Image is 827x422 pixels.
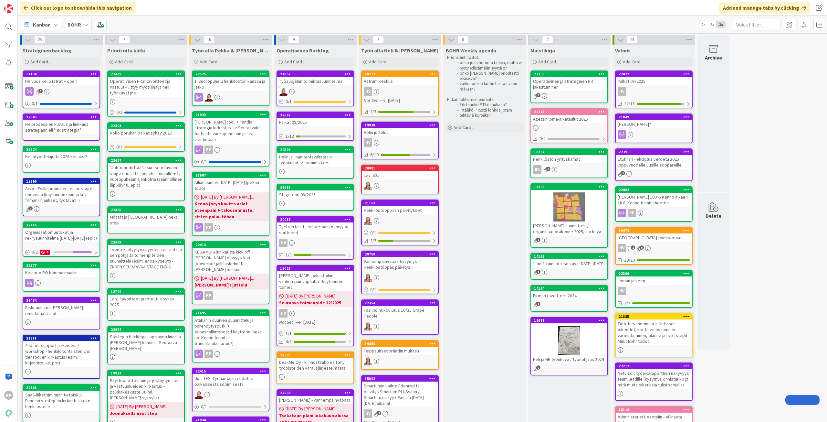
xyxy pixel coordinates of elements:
div: Allianssimalli [DATE]-[DATE] (pekan todo) [193,178,269,192]
b: BOHR [68,21,81,28]
div: 22425Määtät ja [GEOGRAPHIC_DATA] next step [108,207,184,227]
div: 21434 [23,298,99,303]
span: 0 / 1 [201,158,207,165]
div: 13295 [531,184,607,190]
div: 20087 [280,217,353,222]
img: Visit kanbanzone.com [4,4,13,13]
div: 22354 [362,300,438,306]
div: 22416 [23,222,99,228]
img: JS [279,87,288,96]
div: 22422 [616,71,692,77]
div: 21162 [365,201,438,205]
a: 21997Allianssimalli [DATE]-[DATE] (pekan todo)[DATE] By [PERSON_NAME]...Kenno joryn kautta asiat ... [192,172,269,236]
span: 6/10 [370,151,379,158]
a: 22422Palkat 08/2025HV12/13 [615,70,693,108]
div: 14164 [531,286,607,291]
a: 20081Levi S25IH [361,165,439,194]
div: 19474[GEOGRAPHIC_DATA] toimistotilat [616,228,692,242]
div: 0/1 [277,98,353,106]
div: [PERSON_NAME]? [616,120,692,128]
a: 225251. vuoropuhelu henkilöstön kanssa ja jatkoJS [192,70,269,106]
div: 1 [40,250,50,255]
div: 13296 [23,179,99,184]
div: HV [277,239,353,247]
div: 11134HR vuosikello (strat + oper) [23,71,99,85]
div: 18212 [365,72,438,76]
span: 6 [640,245,644,250]
div: 22645 [23,114,99,120]
a: 22425Määtät ja [GEOGRAPHIC_DATA] next step [107,206,185,233]
div: PP [204,291,213,300]
div: Vanhempainvapaa-kysymys - Henkilöstöopas päivitys [362,257,438,271]
div: 14164Firman tavoitteet 2024 [531,286,607,300]
div: 18212 [362,71,438,77]
div: 22422 [619,72,692,76]
div: [PERSON_NAME] rooli + Pandia strategia kirkastus --> Seuraavaksi funtsinta vuoropuheluun ja sis. ... [193,118,269,144]
div: Firman tavoitteet 2024 [531,291,607,300]
div: 20760 [362,251,438,257]
div: 22356Operatiivinen ja strateginen HR jakautuminen [531,71,607,91]
div: 22393 [111,124,184,128]
div: 22416Organisaatiomuutoket ja rekrysuunnitelma [DATE]-[DATE] (epic) [23,222,99,242]
a: 11134HR vuosikello (strat + oper)0/1 [23,70,100,108]
div: HV [618,287,626,295]
div: 22356 [534,72,607,76]
span: [DATE] By [PERSON_NAME]... [201,194,254,200]
a: 21852Työsuojelun toimintasuunnitelmaJS0/1 [277,70,354,106]
div: 22393Koko porukan palkat syksy 2025 [108,123,184,137]
div: HV [618,244,626,252]
div: Työsuojelun toimintasuunnitelma [277,77,353,85]
div: 22354 [365,301,438,305]
span: 2/7 [370,237,376,244]
div: Helin juttelut [362,128,438,136]
div: 21244Azetsin loma-aikataulut 2025 [531,109,607,123]
div: [PERSON_NAME] paluu töihin vanhempainvapaalta - käytännön toimet [277,271,353,291]
div: 22687 [280,113,353,117]
div: Azetsin loma-aikataulut 2025 [531,115,607,123]
div: 22645HR prosessien kuvaus ja linkkaus strategiaan eli "HR strategia" [23,114,99,134]
div: HV [618,87,626,96]
div: Stage-end 08/2025 [277,190,353,199]
div: 22419Operatiivisen HR:n tavoitteet ja vastuut - liittyy myös iina ja heli työnkuvat jne [108,71,184,97]
div: [GEOGRAPHIC_DATA] toimistotilat [616,233,692,242]
div: 22396 [619,271,692,276]
a: 13296Arvot: Esillä pitäminen, esim. stage endeissä (käytännön esimerkit, firman linjaukset, työta... [23,178,100,216]
div: 141631-on-1 toiminta iso kuva [DATE]-[DATE] [531,254,607,268]
div: JS [193,93,269,102]
div: Operatiivinen ja strateginen HR jakautuminen [531,77,607,91]
div: 18790 [108,289,184,295]
div: PP [204,146,213,154]
div: 21997 [195,173,269,178]
div: 22354Fasilitointikoulutus 10/25 Grape People [362,300,438,320]
div: PP [193,223,269,232]
span: 20/20 [624,257,635,264]
b: Seuraava toimenpide 12/2025 [279,299,351,306]
span: 1 [621,171,625,175]
div: Määtät ja [GEOGRAPHIC_DATA] next step [108,213,184,227]
div: 21923 [193,112,269,118]
div: Palkat 08/2025 [616,77,692,85]
div: 1on1 tavoitteet ja toteutus syksy 2025 [108,295,184,309]
div: 22417 [108,157,184,163]
span: 1/3 [286,252,292,258]
div: 0/1 [193,158,269,166]
div: PP [193,146,269,154]
span: 2 [536,238,540,242]
a: 22354Fasilitointikoulutus 10/25 Grape PeopleIH [361,299,439,335]
div: 22624Kesätyöntekijöitä 2026 kesäksi? [23,146,99,161]
a: 22356Operatiivinen ja strateginen HR jakautuminen [530,70,608,103]
div: 21695 [193,310,269,316]
a: 21695Atakanin duunien suunnittelu ja parehdytysputki + taloushallintoboard käyttöön (next up: Ken... [192,309,269,362]
div: HV [616,287,692,295]
a: 19938Helin juttelutHV6/10 [361,122,439,159]
span: 2 [536,93,540,97]
div: 22417"Johto tiedottaa"-asiat seuraavaan stage endiin tai jonnekin muualle + 1. vuoropuhelun ajank... [108,157,184,189]
span: 0 / 2 [32,249,38,255]
div: 22687 [277,112,353,118]
div: HV [362,87,438,96]
div: 14163 [534,254,607,259]
div: 13295[PERSON_NAME] suunnittelu, organisaatiorakenne 2025, iso kuva [531,184,607,236]
div: 22506 [280,147,353,152]
div: IH [362,216,438,225]
div: 18787Henkilöstön yrityskamat [531,149,607,163]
